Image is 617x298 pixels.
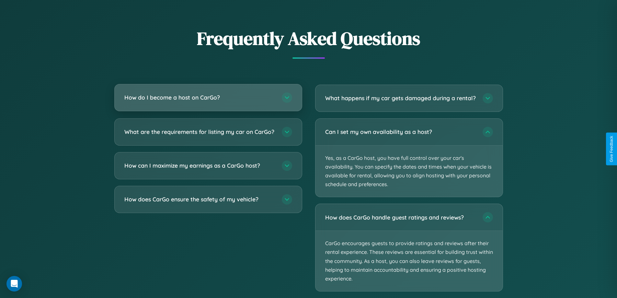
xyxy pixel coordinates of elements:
[124,128,275,136] h3: What are the requirements for listing my car on CarGo?
[124,161,275,170] h3: How can I maximize my earnings as a CarGo host?
[325,213,476,221] h3: How does CarGo handle guest ratings and reviews?
[609,136,614,162] div: Give Feedback
[325,128,476,136] h3: Can I set my own availability as a host?
[124,93,275,101] h3: How do I become a host on CarGo?
[315,231,503,291] p: CarGo encourages guests to provide ratings and reviews after their rental experience. These revie...
[124,195,275,203] h3: How does CarGo ensure the safety of my vehicle?
[114,26,503,51] h2: Frequently Asked Questions
[6,276,22,292] div: Open Intercom Messenger
[315,146,503,197] p: Yes, as a CarGo host, you have full control over your car's availability. You can specify the dat...
[325,94,476,102] h3: What happens if my car gets damaged during a rental?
